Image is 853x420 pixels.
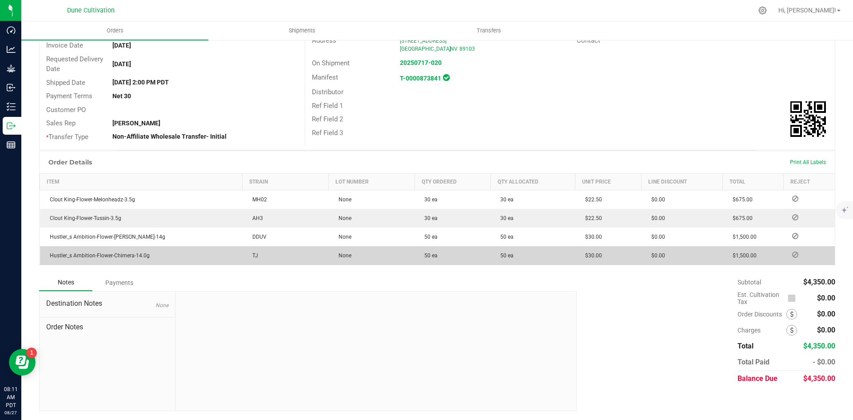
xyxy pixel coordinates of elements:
span: $22.50 [581,215,602,221]
strong: [DATE] [112,60,131,68]
span: Reject Inventory [789,215,802,220]
span: Calculate cultivation tax [788,292,800,304]
span: Total Paid [737,358,769,366]
span: 89103 [459,46,475,52]
th: Line Discount [642,174,723,190]
span: 50 ea [496,234,514,240]
span: On Shipment [312,59,350,67]
strong: Net 30 [112,92,131,100]
span: Clout King-Flower-Tussin-3.5g [45,215,121,221]
span: Transfers [465,27,513,35]
p: 08/27 [4,409,17,416]
div: Manage settings [757,6,768,15]
th: Qty Ordered [415,174,490,190]
th: Strain [243,174,329,190]
span: In Sync [443,73,450,82]
span: Sales Rep [46,119,76,127]
span: $675.00 [728,196,753,203]
span: Address [312,36,336,44]
span: $4,350.00 [803,342,835,350]
span: $675.00 [728,215,753,221]
span: MH02 [248,196,267,203]
span: $0.00 [647,234,665,240]
span: $4,350.00 [803,278,835,286]
span: Charges [737,327,786,334]
span: Invoice Date [46,41,83,49]
span: None [334,215,351,221]
span: Transfer Type [46,133,88,141]
span: None [334,252,351,259]
span: Reject Inventory [789,196,802,201]
strong: [PERSON_NAME] [112,120,160,127]
span: $1,500.00 [728,252,757,259]
span: $0.00 [647,215,665,221]
span: $30.00 [581,234,602,240]
div: Notes [39,274,92,291]
span: [GEOGRAPHIC_DATA] [400,46,451,52]
strong: [DATE] [112,42,131,49]
span: Balance Due [737,374,777,383]
inline-svg: Inbound [7,83,16,92]
span: Reject Inventory [789,233,802,239]
a: Transfers [395,21,582,40]
span: Hustler_s Ambition-Flower-Chimera-14.0g [45,252,150,259]
span: 30 ea [420,215,438,221]
th: Reject [783,174,835,190]
span: - $0.00 [813,358,835,366]
span: Est. Cultivation Tax [737,291,784,305]
span: $0.00 [647,196,665,203]
inline-svg: Dashboard [7,26,16,35]
inline-svg: Inventory [7,102,16,111]
span: Print All Labels [790,159,826,165]
span: 50 ea [420,252,438,259]
p: 08:11 AM PDT [4,385,17,409]
span: $0.00 [817,294,835,302]
span: Ref Field 2 [312,115,343,123]
span: Order Notes [46,322,168,332]
span: None [334,234,351,240]
span: Requested Delivery Date [46,55,103,73]
span: Manifest [312,73,338,81]
a: Shipments [208,21,395,40]
span: $0.00 [817,326,835,334]
strong: [DATE] 2:00 PM PDT [112,79,169,86]
iframe: Resource center unread badge [26,348,37,358]
span: Shipments [277,27,327,35]
strong: Non-Affiliate Wholesale Transfer- Initial [112,133,227,140]
span: Order Discounts [737,311,786,318]
span: 50 ea [420,234,438,240]
inline-svg: Analytics [7,45,16,54]
span: Total [737,342,753,350]
span: None [334,196,351,203]
span: [STREET_ADDRESS] [400,38,446,44]
iframe: Resource center [9,349,36,376]
span: Hustler_s Ambition-Flower-[PERSON_NAME]-14g [45,234,165,240]
span: 30 ea [496,196,514,203]
span: NV [450,46,458,52]
span: Contact [577,36,600,44]
a: 20250717-020 [400,59,442,66]
a: Orders [21,21,208,40]
th: Total [723,174,784,190]
span: Ref Field 1 [312,102,343,110]
th: Item [40,174,243,190]
span: $30.00 [581,252,602,259]
h1: Order Details [48,159,92,166]
span: Distributor [312,88,343,96]
span: Payment Terms [46,92,92,100]
span: $4,350.00 [803,374,835,383]
span: DDUV [248,234,267,240]
span: $0.00 [647,252,665,259]
span: Dune Cultivation [67,7,115,14]
span: Subtotal [737,279,761,286]
span: $0.00 [817,310,835,318]
span: $1,500.00 [728,234,757,240]
inline-svg: Reports [7,140,16,149]
th: Qty Allocated [490,174,575,190]
span: 50 ea [496,252,514,259]
th: Unit Price [575,174,642,190]
span: Shipped Date [46,79,85,87]
span: Customer PO [46,106,86,114]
